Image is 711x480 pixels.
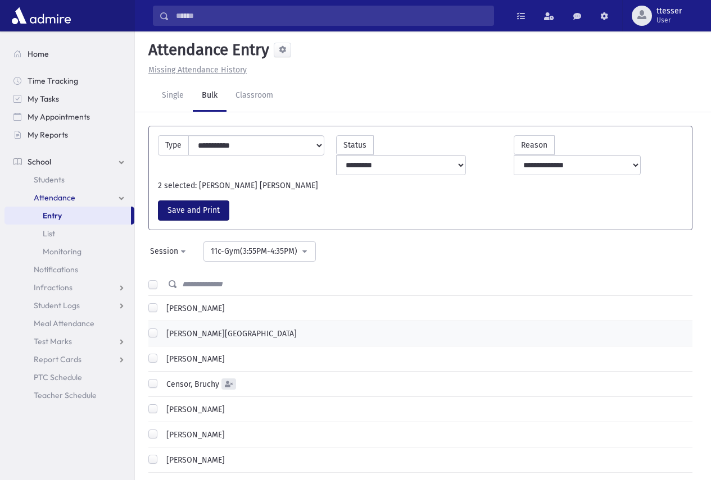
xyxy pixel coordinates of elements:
[28,94,59,104] span: My Tasks
[193,80,227,112] a: Bulk
[4,243,134,260] a: Monitoring
[211,245,300,257] div: 11c-Gym(3:55PM-4:35PM)
[34,318,94,328] span: Meal Attendance
[162,404,225,415] label: [PERSON_NAME]
[162,303,225,314] label: [PERSON_NAME]
[158,135,189,156] label: Type
[162,328,297,340] label: [PERSON_NAME][GEOGRAPHIC_DATA]
[4,90,134,108] a: My Tasks
[162,378,219,390] label: Censor, Bruchy
[28,112,90,122] span: My Appointments
[34,193,75,203] span: Attendance
[34,282,73,292] span: Infractions
[656,7,682,16] span: ttesser
[4,386,134,404] a: Teacher Schedule
[153,80,193,112] a: Single
[34,354,81,364] span: Report Cards
[4,260,134,278] a: Notifications
[34,175,65,185] span: Students
[4,368,134,386] a: PTC Schedule
[336,135,374,155] label: Status
[144,40,269,60] h5: Attendance Entry
[144,65,247,75] a: Missing Attendance History
[4,225,134,243] a: List
[203,241,316,262] button: 11c-Gym(3:55PM-4:35PM)
[43,228,55,239] span: List
[4,207,131,225] a: Entry
[4,171,134,189] a: Students
[4,314,134,332] a: Meal Attendance
[150,245,178,257] div: Session
[34,390,97,400] span: Teacher Schedule
[34,264,78,275] span: Notifications
[28,76,78,86] span: Time Tracking
[9,4,74,27] img: AdmirePro
[4,332,134,350] a: Test Marks
[227,80,282,112] a: Classroom
[28,49,49,59] span: Home
[4,108,134,126] a: My Appointments
[34,372,82,382] span: PTC Schedule
[4,153,134,171] a: School
[4,126,134,144] a: My Reports
[4,278,134,296] a: Infractions
[162,429,225,441] label: [PERSON_NAME]
[4,189,134,207] a: Attendance
[43,211,62,221] span: Entry
[514,135,555,155] label: Reason
[152,180,689,191] div: 2 selected: [PERSON_NAME] [PERSON_NAME]
[28,157,51,167] span: School
[162,353,225,365] label: [PERSON_NAME]
[656,16,682,25] span: User
[143,241,194,262] button: Session
[162,454,225,466] label: [PERSON_NAME]
[148,65,247,75] u: Missing Attendance History
[4,350,134,368] a: Report Cards
[43,246,81,257] span: Monitoring
[34,300,80,310] span: Student Logs
[158,200,229,221] button: Save and Print
[169,6,493,26] input: Search
[4,72,134,90] a: Time Tracking
[28,130,68,140] span: My Reports
[4,45,134,63] a: Home
[4,296,134,314] a: Student Logs
[34,336,72,346] span: Test Marks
